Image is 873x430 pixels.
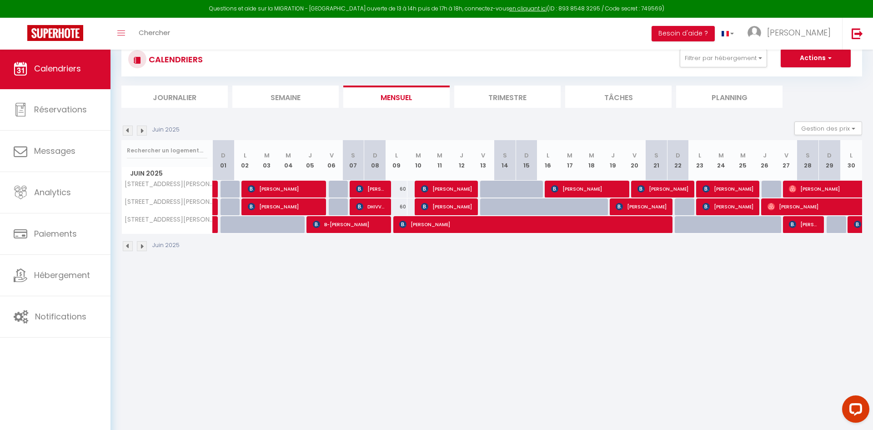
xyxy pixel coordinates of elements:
[395,151,398,160] abbr: L
[698,151,701,160] abbr: L
[330,151,334,160] abbr: V
[152,241,180,250] p: Juin 2025
[767,27,831,38] span: [PERSON_NAME]
[308,151,312,160] abbr: J
[676,86,783,108] li: Planning
[386,140,407,181] th: 09
[356,180,385,197] span: [PERSON_NAME]
[152,126,180,134] p: Juin 2025
[763,151,767,160] abbr: J
[602,140,624,181] th: 19
[416,151,421,160] abbr: M
[34,63,81,74] span: Calendriers
[632,151,637,160] abbr: V
[234,140,256,181] th: 02
[509,5,547,12] a: en cliquant ici
[789,216,818,233] span: [PERSON_NAME]
[248,198,321,215] span: [PERSON_NAME]
[421,180,472,197] span: [PERSON_NAME]
[127,142,207,159] input: Rechercher un logement...
[451,140,472,181] th: 12
[680,49,767,67] button: Filtrer par hébergement
[429,140,451,181] th: 11
[34,228,77,239] span: Paiements
[356,198,385,215] span: DHIVVIYA SATTIANADIN
[547,151,549,160] abbr: L
[852,28,863,39] img: logout
[132,18,177,50] a: Chercher
[123,216,214,223] span: [STREET_ADDRESS][PERSON_NAME]
[139,28,170,37] span: Chercher
[689,140,711,181] th: 23
[676,151,680,160] abbr: D
[806,151,810,160] abbr: S
[34,269,90,281] span: Hébergement
[624,140,646,181] th: 20
[121,86,228,108] li: Journalier
[775,140,797,181] th: 27
[702,198,753,215] span: [PERSON_NAME]
[399,216,668,233] span: [PERSON_NAME]
[718,151,724,160] abbr: M
[407,140,429,181] th: 10
[652,26,715,41] button: Besoin d'aide ?
[503,151,507,160] abbr: S
[646,140,667,181] th: 21
[351,151,355,160] abbr: S
[494,140,516,181] th: 14
[589,151,594,160] abbr: M
[34,187,71,198] span: Analytics
[146,49,203,70] h3: CALENDRIERS
[794,121,862,135] button: Gestion des prix
[123,181,214,187] span: [STREET_ADDRESS][PERSON_NAME]
[386,198,407,215] div: 60
[819,140,841,181] th: 29
[637,180,688,197] span: [PERSON_NAME]
[122,167,212,180] span: Juin 2025
[313,216,386,233] span: B-[PERSON_NAME]
[27,25,83,41] img: Super Booking
[481,151,485,160] abbr: V
[213,140,235,181] th: 01
[524,151,529,160] abbr: D
[516,140,537,181] th: 15
[460,151,463,160] abbr: J
[667,140,689,181] th: 22
[221,151,226,160] abbr: D
[264,151,270,160] abbr: M
[840,140,862,181] th: 30
[611,151,615,160] abbr: J
[343,86,450,108] li: Mensuel
[248,180,321,197] span: [PERSON_NAME]
[732,140,754,181] th: 25
[373,151,377,160] abbr: D
[827,151,832,160] abbr: D
[551,180,624,197] span: [PERSON_NAME]
[34,145,75,157] span: Messages
[454,86,561,108] li: Trimestre
[232,86,339,108] li: Semaine
[567,151,572,160] abbr: M
[472,140,494,181] th: 13
[784,151,788,160] abbr: V
[565,86,672,108] li: Tâches
[35,311,86,322] span: Notifications
[244,151,246,160] abbr: L
[256,140,278,181] th: 03
[616,198,667,215] span: [PERSON_NAME]
[286,151,291,160] abbr: M
[421,198,472,215] span: [PERSON_NAME]
[559,140,581,181] th: 17
[741,18,842,50] a: ... [PERSON_NAME]
[437,151,442,160] abbr: M
[299,140,321,181] th: 05
[34,104,87,115] span: Réservations
[835,392,873,430] iframe: LiveChat chat widget
[321,140,343,181] th: 06
[748,26,761,40] img: ...
[123,198,214,205] span: [STREET_ADDRESS][PERSON_NAME]
[277,140,299,181] th: 04
[386,181,407,197] div: 60
[342,140,364,181] th: 07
